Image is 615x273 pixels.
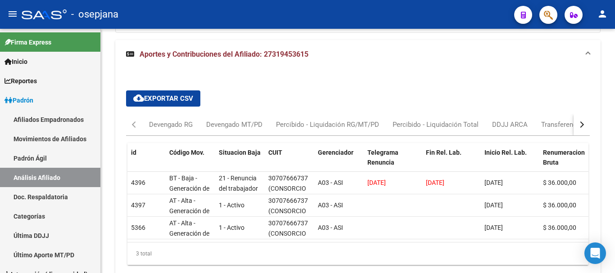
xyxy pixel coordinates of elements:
[131,179,145,186] span: 4396
[149,120,193,130] div: Devengado RG
[206,120,262,130] div: Devengado MT/PD
[481,143,539,183] datatable-header-cell: Inicio Rel. Lab.
[219,149,261,156] span: Situacion Baja
[541,120,605,130] div: Transferencias ARCA
[543,224,576,231] span: $ 36.000,00
[367,179,386,186] span: [DATE]
[169,149,204,156] span: Código Mov.
[5,37,51,47] span: Firma Express
[539,143,589,183] datatable-header-cell: Renumeracion Bruta
[268,207,317,255] span: (CONSORCIO DE PROPIETARIOS [PERSON_NAME] 2924/28)
[127,143,166,183] datatable-header-cell: id
[367,149,398,166] span: Telegrama Renuncia
[318,179,343,186] span: A03 - ASI
[126,90,200,107] button: Exportar CSV
[131,224,145,231] span: 5366
[484,149,527,156] span: Inicio Rel. Lab.
[219,175,258,233] span: 21 - Renuncia del trabajador / ART.240 - LCT / ART.64 Inc.a) L22248 y otras
[131,149,136,156] span: id
[584,242,606,264] div: Open Intercom Messenger
[215,143,265,183] datatable-header-cell: Situacion Baja
[127,242,588,265] div: 3 total
[318,224,343,231] span: A03 - ASI
[484,224,503,231] span: [DATE]
[393,120,479,130] div: Percibido - Liquidación Total
[169,175,209,202] span: BT - Baja - Generación de Clave
[484,201,503,209] span: [DATE]
[426,179,444,186] span: [DATE]
[166,143,215,183] datatable-header-cell: Código Mov.
[133,93,144,103] mat-icon: cloud_download
[543,201,576,209] span: $ 36.000,00
[219,201,244,209] span: 1 - Activo
[268,149,282,156] span: CUIT
[140,50,308,58] span: Aportes y Contribuciones del Afiliado: 27319453615
[219,224,244,231] span: 1 - Activo
[364,143,422,183] datatable-header-cell: Telegrama Renuncia
[115,40,601,69] mat-expansion-panel-header: Aportes y Contribuciones del Afiliado: 27319453615
[268,173,308,183] div: 30707666737
[133,94,193,103] span: Exportar CSV
[265,143,314,183] datatable-header-cell: CUIT
[276,120,379,130] div: Percibido - Liquidación RG/MT/PD
[492,120,528,130] div: DDJJ ARCA
[268,218,308,228] div: 30707666737
[71,4,118,24] span: - osepjana
[318,201,343,209] span: A03 - ASI
[484,179,503,186] span: [DATE]
[314,143,364,183] datatable-header-cell: Gerenciador
[597,9,608,19] mat-icon: person
[5,57,27,67] span: Inicio
[543,179,576,186] span: $ 36.000,00
[5,76,37,86] span: Reportes
[169,197,209,225] span: AT - Alta - Generación de clave
[422,143,481,183] datatable-header-cell: Fin Rel. Lab.
[7,9,18,19] mat-icon: menu
[318,149,353,156] span: Gerenciador
[5,95,33,105] span: Padrón
[131,201,145,209] span: 4397
[169,219,209,247] span: AT - Alta - Generación de clave
[268,196,308,206] div: 30707666737
[268,185,317,233] span: (CONSORCIO DE PROPIETARIOS [PERSON_NAME] 2924/28)
[543,149,585,166] span: Renumeracion Bruta
[426,149,461,156] span: Fin Rel. Lab.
